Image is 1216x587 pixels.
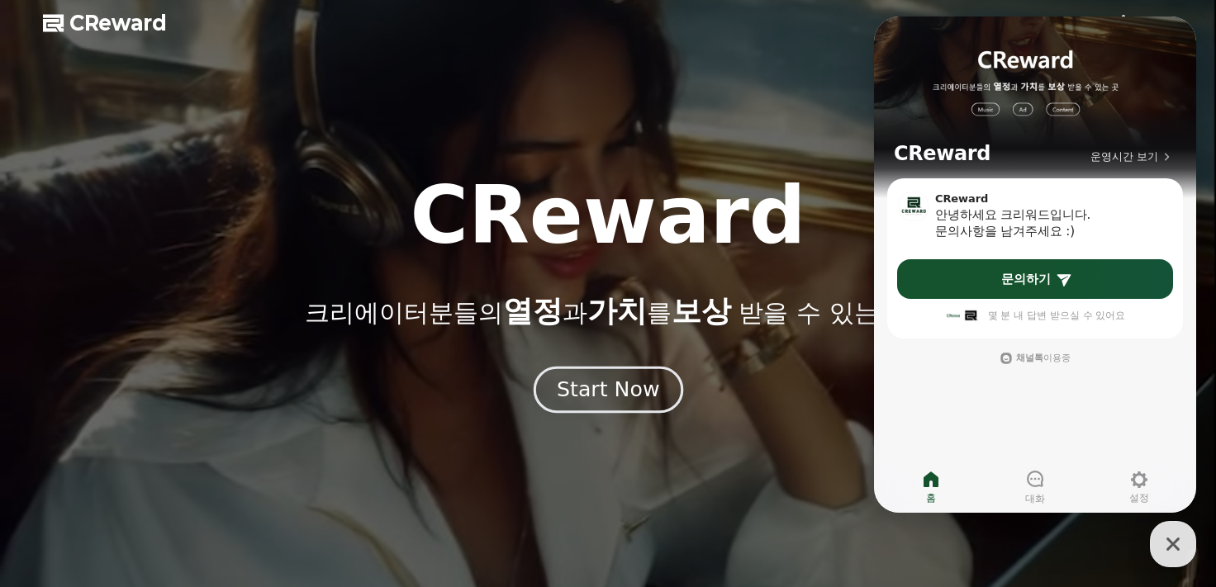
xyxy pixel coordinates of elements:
span: 열정 [503,294,563,328]
span: 가치 [587,294,647,328]
p: 크리에이터분들의 과 를 받을 수 있는 곳 [305,295,911,328]
iframe: Channel chat [874,17,1196,513]
span: CReward [69,10,167,36]
a: Start Now [537,384,680,400]
h1: CReward [410,176,805,255]
a: CReward [43,10,167,36]
div: Start Now [557,376,659,404]
span: 보상 [672,294,731,328]
button: Start Now [533,366,682,413]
